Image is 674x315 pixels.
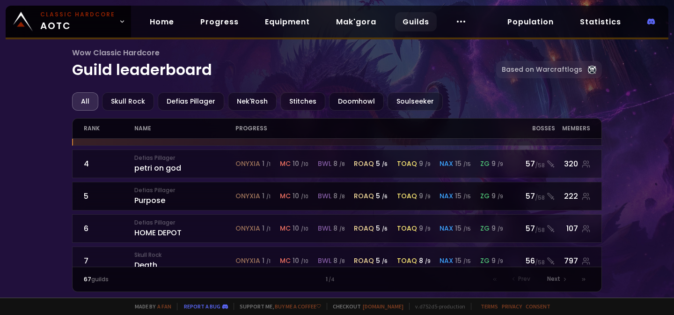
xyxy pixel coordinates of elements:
small: / 1 [266,193,271,200]
span: nax [440,159,453,169]
div: Nek'Rosh [228,92,277,111]
div: 57 [514,190,555,202]
small: / 9 [425,225,431,232]
div: 5 [376,191,388,201]
div: 1 [262,159,271,169]
small: / 58 [535,258,545,267]
a: 4Defias Pillagerpetri on godonyxia 1 /1mc 10 /10bwl 8 /8roaq 5 /6toaq 9 /9nax 15 /15zg 9 /957/58320 [72,150,602,178]
small: / 10 [301,193,308,200]
small: / 1 [266,225,271,232]
div: 15 [455,159,471,169]
span: Checkout [327,303,403,310]
div: 7 [84,255,134,267]
small: / 9 [498,161,503,168]
small: / 9 [498,193,503,200]
a: Report a bug [184,303,220,310]
img: Warcraftlog [588,66,596,74]
div: 15 [455,256,471,266]
div: 9 [491,191,503,201]
small: / 8 [339,161,345,168]
small: / 10 [301,161,308,168]
div: 10 [293,159,308,169]
div: 57 [514,223,555,234]
div: 5 [376,224,388,233]
span: roaq [354,191,374,201]
small: / 6 [382,258,388,265]
span: onyxia [235,159,260,169]
div: 5 [84,190,134,202]
small: / 8 [339,258,345,265]
a: 6Defias PillagerHOME DEPOTonyxia 1 /1mc 10 /10bwl 8 /8roaq 5 /6toaq 9 /9nax 15 /15zg 9 /957/58107 [72,214,602,243]
small: / 4 [329,276,335,284]
span: bwl [318,256,331,266]
div: name [134,119,236,138]
div: 9 [419,191,431,201]
div: 222 [555,190,591,202]
a: Progress [193,12,246,31]
span: nax [440,256,453,266]
span: onyxia [235,191,260,201]
small: / 1 [266,258,271,265]
div: 5 [376,159,388,169]
small: / 9 [425,258,431,265]
div: HOME DEPOT [134,218,236,239]
div: progress [235,119,514,138]
div: 1 [262,191,271,201]
span: mc [280,159,291,169]
span: toaq [397,191,417,201]
div: 10 [293,224,308,233]
small: / 10 [301,225,308,232]
div: 9 [491,256,503,266]
div: 1 [210,275,463,284]
span: mc [280,224,291,233]
a: Home [142,12,182,31]
span: 67 [84,275,91,283]
small: / 10 [301,258,308,265]
small: / 58 [535,194,545,202]
div: 8 [333,159,345,169]
div: 320 [555,158,591,170]
span: toaq [397,159,417,169]
div: 57 [514,158,555,170]
span: Next [547,275,560,283]
small: / 15 [463,225,471,232]
small: / 6 [382,225,388,232]
div: 8 [419,256,431,266]
div: petri on god [134,154,236,174]
small: / 58 [535,161,545,170]
span: zg [480,224,490,233]
div: 797 [555,255,591,267]
span: roaq [354,224,374,233]
span: Wow Classic Hardcore [72,47,497,59]
div: 15 [455,224,471,233]
span: zg [480,256,490,266]
span: roaq [354,159,374,169]
a: 5Defias PillagerPurposeonyxia 1 /1mc 10 /10bwl 8 /8roaq 5 /6toaq 9 /9nax 15 /15zg 9 /957/58222 [72,182,602,210]
small: / 6 [382,161,388,168]
a: Privacy [502,303,522,310]
span: zg [480,159,490,169]
small: / 15 [463,258,471,265]
div: 56 [514,255,555,267]
span: AOTC [40,10,115,33]
div: 15 [455,191,471,201]
div: members [555,119,591,138]
small: Defias Pillager [134,218,236,227]
small: Skull Rock [134,251,236,259]
span: mc [280,191,291,201]
small: Classic Hardcore [40,10,115,19]
a: Population [500,12,561,31]
a: Consent [526,303,550,310]
a: Classic HardcoreAOTC [6,6,131,37]
span: bwl [318,191,331,201]
small: / 9 [425,161,431,168]
small: / 15 [463,161,471,168]
div: 5 [376,256,388,266]
a: Statistics [572,12,629,31]
div: All [72,92,98,111]
div: 10 [293,191,308,201]
div: 107 [555,223,591,234]
a: Terms [481,303,498,310]
div: 10 [293,256,308,266]
small: Defias Pillager [134,186,236,195]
